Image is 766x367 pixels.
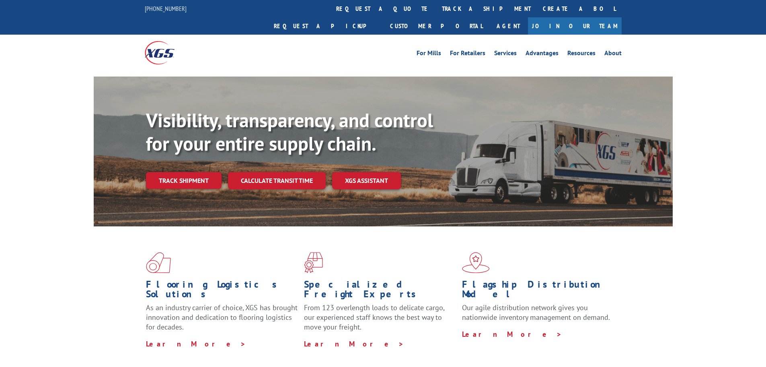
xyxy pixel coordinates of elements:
img: xgs-icon-focused-on-flooring-red [304,252,323,273]
a: Request a pickup [268,17,384,35]
a: For Mills [417,50,441,59]
a: Advantages [526,50,559,59]
a: [PHONE_NUMBER] [145,4,187,12]
a: For Retailers [450,50,485,59]
a: Learn More > [462,330,562,339]
img: xgs-icon-total-supply-chain-intelligence-red [146,252,171,273]
h1: Specialized Freight Experts [304,280,456,303]
h1: Flooring Logistics Solutions [146,280,298,303]
p: From 123 overlength loads to delicate cargo, our experienced staff knows the best way to move you... [304,303,456,339]
a: Learn More > [146,339,246,348]
span: As an industry carrier of choice, XGS has brought innovation and dedication to flooring logistics... [146,303,298,332]
a: Resources [567,50,596,59]
a: Learn More > [304,339,404,348]
h1: Flagship Distribution Model [462,280,614,303]
a: Calculate transit time [228,172,326,189]
a: Join Our Team [528,17,622,35]
a: About [604,50,622,59]
img: xgs-icon-flagship-distribution-model-red [462,252,490,273]
a: Customer Portal [384,17,489,35]
a: Agent [489,17,528,35]
a: Services [494,50,517,59]
span: Our agile distribution network gives you nationwide inventory management on demand. [462,303,610,322]
b: Visibility, transparency, and control for your entire supply chain. [146,108,433,156]
a: Track shipment [146,172,222,189]
a: XGS ASSISTANT [332,172,401,189]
